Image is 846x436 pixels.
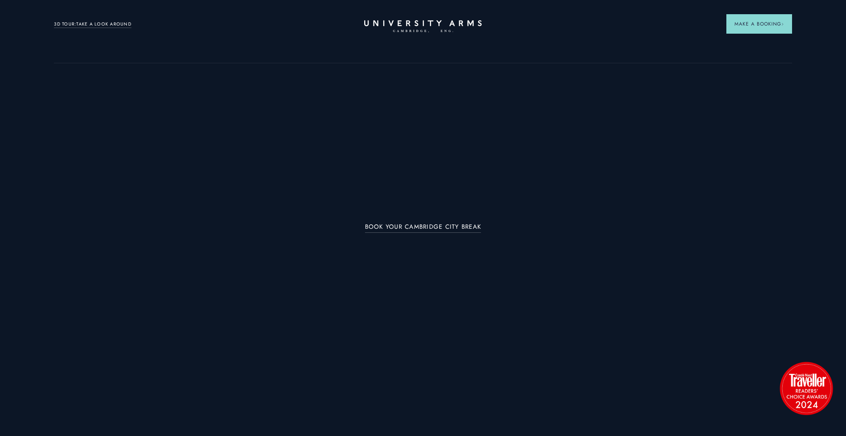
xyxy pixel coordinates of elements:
[365,223,481,233] a: BOOK YOUR CAMBRIDGE CITY BREAK
[776,358,837,419] img: image-2524eff8f0c5d55edbf694693304c4387916dea5-1501x1501-png
[364,20,482,33] a: Home
[781,23,784,26] img: Arrow icon
[726,14,792,34] button: Make a BookingArrow icon
[54,21,131,28] a: 3D TOUR:TAKE A LOOK AROUND
[734,20,784,28] span: Make a Booking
